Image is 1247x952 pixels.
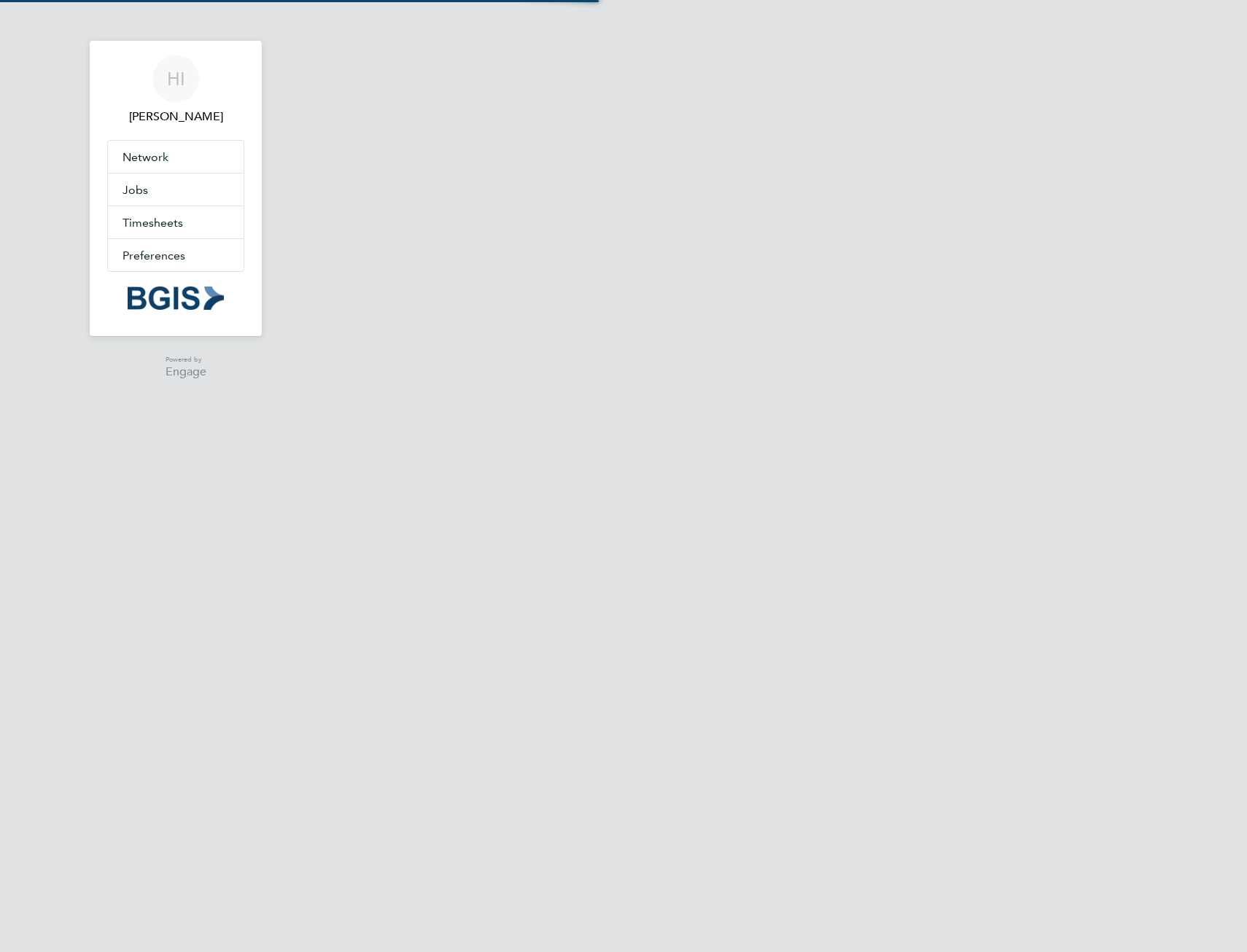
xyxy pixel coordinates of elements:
span: Engage [166,366,206,378]
a: Powered byEngage [145,354,207,378]
nav: Main navigation [90,41,262,336]
button: Timesheets [108,206,244,238]
img: bgis-logo-retina.png [128,286,224,310]
span: Preferences [123,249,185,262]
button: Jobs [108,173,244,206]
a: HI[PERSON_NAME] [107,55,244,125]
span: Timesheets [123,216,183,230]
a: Go to home page [107,286,244,310]
span: Hamza Idris [107,108,244,125]
span: Network [123,150,168,164]
button: Network [108,141,244,173]
button: Preferences [108,239,244,271]
span: Powered by [166,354,206,366]
span: Jobs [123,183,148,197]
span: HI [167,69,185,88]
